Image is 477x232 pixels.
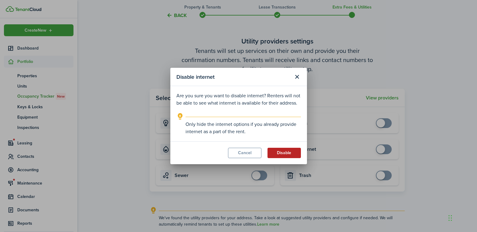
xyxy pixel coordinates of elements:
modal-title: Disable internet [176,71,291,83]
button: Cancel [228,148,261,158]
iframe: Chat Widget [447,203,477,232]
button: Close modal [292,72,302,82]
button: Disable [267,148,301,158]
div: Drag [448,209,452,227]
explanation-description: Only hide the internet options if you already provide internet as a part of the rent. [186,121,301,135]
i: outline [176,113,184,120]
p: Are you sure you want to disable internet? Renters will not be able to see what internet is avail... [176,92,301,107]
